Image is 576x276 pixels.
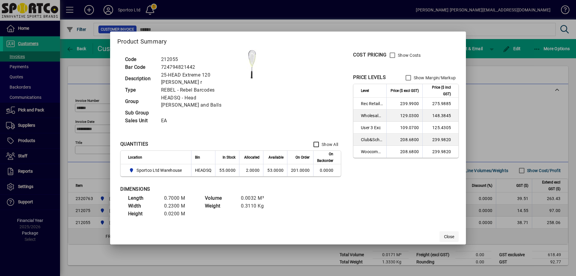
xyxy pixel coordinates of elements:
[128,154,142,161] span: Location
[122,86,158,94] td: Type
[122,71,158,86] td: Description
[353,51,386,59] div: COST PRICING
[422,146,458,158] td: 239.9820
[202,194,238,202] td: Volume
[263,164,287,176] td: 53.0000
[122,117,158,125] td: Sales Unit
[238,202,274,210] td: 0.3110 Kg
[386,98,422,110] td: 239.9900
[317,151,333,164] span: On Backorder
[195,154,200,161] span: Bin
[386,122,422,134] td: 109.0700
[361,125,383,131] span: User 3 Exc
[158,86,237,94] td: REBEL - Rebel Barcodes
[122,63,158,71] td: Bar Code
[239,164,263,176] td: 2.0000
[158,71,237,86] td: 25-HEAD Extreme 120 [PERSON_NAME] r
[128,167,184,174] span: Sportco Ltd Warehouse
[391,87,419,94] span: Price ($ excl GST)
[202,202,238,210] td: Weight
[125,194,161,202] td: Length
[291,168,310,173] span: 201.0000
[386,146,422,158] td: 208.6800
[422,134,458,146] td: 239.9820
[158,63,237,71] td: 724794821442
[320,141,338,147] label: Show All
[353,74,386,81] div: PRICE LEVELS
[158,117,237,125] td: EA
[125,210,161,218] td: Height
[215,164,239,176] td: 55.0000
[158,56,237,63] td: 212055
[361,149,383,155] span: Woocommerce Retail
[386,134,422,146] td: 208.6800
[361,101,383,107] span: Rec Retail Inc
[386,110,422,122] td: 129.0300
[223,154,235,161] span: In Stock
[422,110,458,122] td: 148.3845
[120,186,270,193] div: DIMENSIONS
[158,94,237,109] td: HEADSQ - Head [PERSON_NAME] and Balls
[295,154,310,161] span: On Order
[444,234,454,240] span: Close
[161,194,197,202] td: 0.7000 M
[422,98,458,110] td: 275.9885
[361,137,383,143] span: Club&School Exc
[397,52,421,58] label: Show Costs
[136,167,182,173] span: Sportco Ltd Warehouse
[426,84,451,97] span: Price ($ incl GST)
[161,210,197,218] td: 0.0200 M
[122,56,158,63] td: Code
[361,87,369,94] span: Level
[122,94,158,109] td: Group
[244,154,259,161] span: Allocated
[125,202,161,210] td: Width
[439,231,459,242] button: Close
[110,32,466,49] h2: Product Summary
[191,164,215,176] td: HEADSQ
[412,75,456,81] label: Show Margin/Markup
[237,49,267,79] img: contain
[268,154,283,161] span: Available
[422,122,458,134] td: 125.4305
[238,194,274,202] td: 0.0032 M³
[313,164,341,176] td: 0.0000
[361,113,383,119] span: Wholesale Exc
[120,141,148,148] div: QUANTITIES
[122,109,158,117] td: Sub Group
[161,202,197,210] td: 0.2300 M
